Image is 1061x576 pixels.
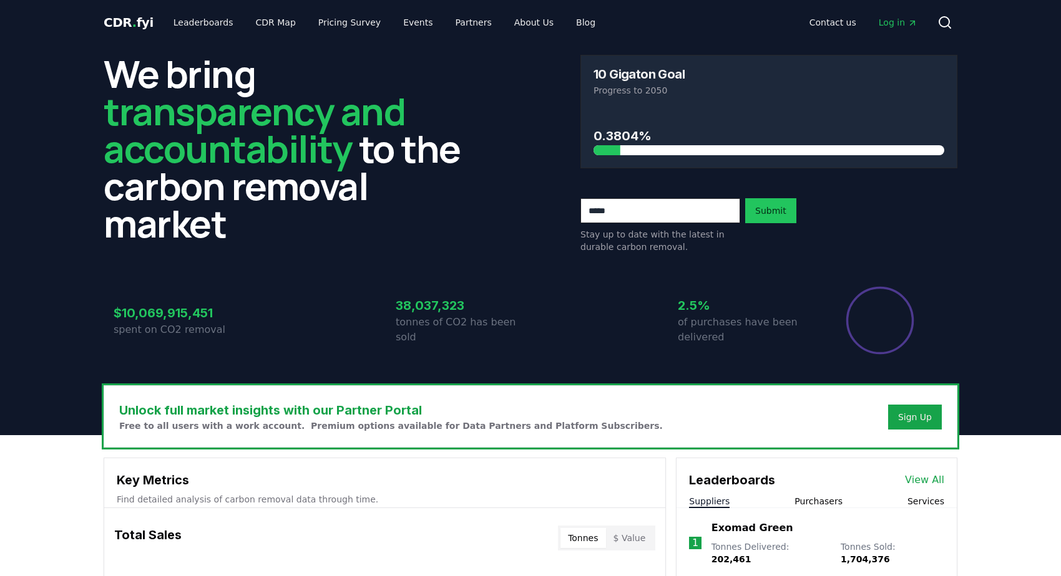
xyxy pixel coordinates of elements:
p: 1 [692,535,698,550]
a: CDR Map [246,11,306,34]
p: Stay up to date with the latest in durable carbon removal. [580,228,740,253]
p: tonnes of CO2 has been sold [396,315,530,345]
span: 1,704,376 [841,554,890,564]
p: spent on CO2 removal [114,322,248,337]
button: Suppliers [689,495,730,507]
a: Events [393,11,442,34]
a: View All [905,473,944,487]
nav: Main [164,11,605,34]
a: Leaderboards [164,11,243,34]
button: Sign Up [888,405,942,430]
nav: Main [799,11,927,34]
div: Percentage of sales delivered [845,286,915,355]
h3: 2.5% [678,296,813,315]
h2: We bring to the carbon removal market [104,55,481,242]
span: 202,461 [711,554,751,564]
span: CDR fyi [104,15,154,30]
a: Partners [446,11,502,34]
p: Free to all users with a work account. Premium options available for Data Partners and Platform S... [119,420,663,432]
h3: $10,069,915,451 [114,304,248,322]
a: Exomad Green [711,521,793,535]
span: . [132,15,137,30]
a: CDR.fyi [104,14,154,31]
p: of purchases have been delivered [678,315,813,345]
p: Tonnes Delivered : [711,540,828,565]
p: Tonnes Sold : [841,540,944,565]
a: Log in [869,11,927,34]
a: About Us [504,11,564,34]
h3: Key Metrics [117,471,653,489]
span: transparency and accountability [104,85,405,174]
button: $ Value [606,528,653,548]
a: Sign Up [898,411,932,423]
p: Progress to 2050 [594,84,944,97]
h3: 38,037,323 [396,296,530,315]
h3: 0.3804% [594,127,944,145]
button: Purchasers [795,495,843,507]
h3: Unlock full market insights with our Partner Portal [119,401,663,420]
button: Tonnes [560,528,605,548]
span: Log in [879,16,917,29]
a: Pricing Survey [308,11,391,34]
h3: Leaderboards [689,471,775,489]
h3: Total Sales [114,526,182,550]
button: Services [907,495,944,507]
p: Find detailed analysis of carbon removal data through time. [117,493,653,506]
a: Blog [566,11,605,34]
button: Submit [745,198,796,223]
h3: 10 Gigaton Goal [594,68,685,80]
a: Contact us [799,11,866,34]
